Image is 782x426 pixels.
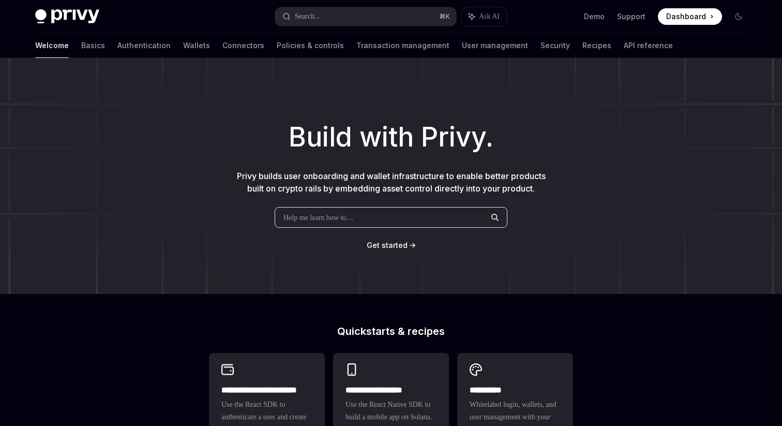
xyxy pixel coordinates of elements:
span: Get started [367,241,408,249]
a: Wallets [183,33,210,58]
h1: Build with Privy. [17,117,765,157]
span: Ask AI [479,11,500,22]
a: Transaction management [356,33,449,58]
span: Dashboard [666,11,706,22]
a: Basics [81,33,105,58]
a: Demo [584,11,605,22]
a: API reference [624,33,673,58]
a: Recipes [582,33,611,58]
a: Get started [367,240,408,251]
a: User management [462,33,528,58]
a: Dashboard [658,8,722,25]
a: Welcome [35,33,69,58]
span: Help me learn how to… [283,212,353,223]
button: Ask AI [461,7,507,26]
h2: Quickstarts & recipes [209,326,573,336]
a: Connectors [222,33,264,58]
a: Authentication [117,33,171,58]
img: dark logo [35,9,99,24]
button: Search...⌘K [275,7,456,26]
span: Privy builds user onboarding and wallet infrastructure to enable better products built on crypto ... [237,171,546,194]
span: Use the React Native SDK to build a mobile app on Solana. [345,399,437,423]
span: ⌘ K [439,12,450,21]
a: Security [540,33,570,58]
a: Support [617,11,645,22]
a: Policies & controls [277,33,344,58]
div: Search... [295,10,320,23]
button: Toggle dark mode [730,8,747,25]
